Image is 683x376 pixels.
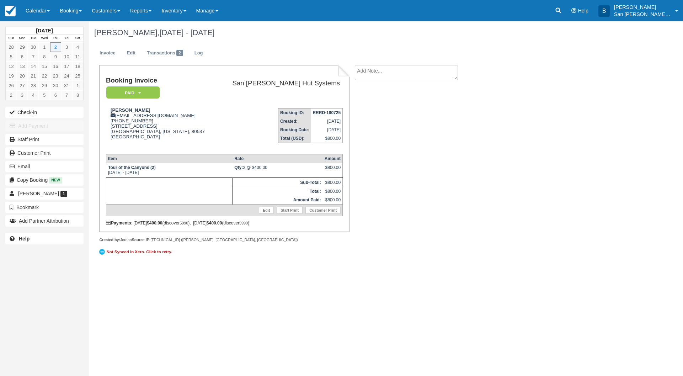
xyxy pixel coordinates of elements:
a: 7 [28,52,39,62]
h1: Booking Invoice [106,77,216,84]
th: Mon [17,35,28,42]
a: Edit [259,207,274,214]
td: $800.00 [323,187,343,196]
td: [DATE] - [DATE] [106,163,233,178]
a: Staff Print [277,207,303,214]
a: 12 [6,62,17,71]
strong: [DATE] [36,28,53,33]
th: Total (USD): [278,134,311,143]
a: Invoice [94,46,121,60]
th: Sub-Total: [233,178,323,187]
button: Add Payment [5,120,84,132]
th: Created: [278,117,311,126]
h2: San [PERSON_NAME] Hut Systems [219,80,340,87]
a: 2 [50,42,61,52]
a: 25 [72,71,83,81]
a: 9 [50,52,61,62]
th: Wed [39,35,50,42]
a: 4 [28,90,39,100]
a: 3 [17,90,28,100]
a: 28 [28,81,39,90]
th: Tue [28,35,39,42]
a: 30 [28,42,39,52]
a: Transactions2 [142,46,188,60]
button: Copy Booking New [5,174,84,186]
small: 5990 [239,221,248,225]
p: San [PERSON_NAME] Hut Systems [614,11,671,18]
a: 27 [17,81,28,90]
a: Not Synced in Xero. Click to retry. [99,248,174,256]
strong: RRRD-180725 [313,110,341,115]
span: 2 [176,50,183,56]
a: 21 [28,71,39,81]
th: Sun [6,35,17,42]
td: [DATE] [311,126,342,134]
a: 20 [17,71,28,81]
a: 1 [39,42,50,52]
a: 23 [50,71,61,81]
a: 8 [39,52,50,62]
p: [PERSON_NAME] [614,4,671,11]
a: 10 [61,52,72,62]
h1: [PERSON_NAME], [94,28,596,37]
a: Help [5,233,84,244]
td: [DATE] [311,117,342,126]
a: 2 [6,90,17,100]
a: Paid [106,86,157,99]
td: 2 @ $400.00 [233,163,323,178]
a: 28 [6,42,17,52]
button: Email [5,161,84,172]
a: 6 [17,52,28,62]
th: Fri [61,35,72,42]
a: 7 [61,90,72,100]
a: 30 [50,81,61,90]
a: Log [189,46,208,60]
a: 5 [39,90,50,100]
strong: Created by: [99,238,120,242]
th: Sat [72,35,83,42]
a: 16 [50,62,61,71]
a: 14 [28,62,39,71]
a: 13 [17,62,28,71]
th: Amount [323,154,343,163]
a: Customer Print [5,147,84,159]
th: Thu [50,35,61,42]
a: [PERSON_NAME] 1 [5,188,84,199]
div: Jordan [TECHNICAL_ID] ([PERSON_NAME], [GEOGRAPHIC_DATA], [GEOGRAPHIC_DATA]) [99,237,349,243]
a: Staff Print [5,134,84,145]
div: [EMAIL_ADDRESS][DOMAIN_NAME] [PHONE_NUMBER] [STREET_ADDRESS] [GEOGRAPHIC_DATA], [US_STATE], 80537... [106,107,216,148]
a: 17 [61,62,72,71]
span: Help [578,8,588,14]
div: : [DATE] (discover ), [DATE] (discover ) [106,221,343,226]
span: [DATE] - [DATE] [159,28,214,37]
th: Total: [233,187,323,196]
th: Booking ID: [278,108,311,117]
a: Edit [122,46,141,60]
a: 15 [39,62,50,71]
a: 29 [39,81,50,90]
button: Bookmark [5,202,84,213]
th: Booking Date: [278,126,311,134]
span: New [49,177,62,183]
a: 29 [17,42,28,52]
td: $800.00 [311,134,342,143]
th: Rate [233,154,323,163]
a: 3 [61,42,72,52]
a: 18 [72,62,83,71]
strong: Payments [106,221,131,226]
a: Customer Print [305,207,341,214]
td: $800.00 [323,196,343,205]
th: Amount Paid: [233,196,323,205]
a: 11 [72,52,83,62]
span: 1 [60,191,67,197]
a: 4 [72,42,83,52]
td: $800.00 [323,178,343,187]
button: Check-in [5,107,84,118]
a: 24 [61,71,72,81]
a: 1 [72,81,83,90]
th: Item [106,154,233,163]
a: 5 [6,52,17,62]
strong: Qty [234,165,243,170]
strong: $400.00 [147,221,162,226]
strong: $400.00 [207,221,222,226]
